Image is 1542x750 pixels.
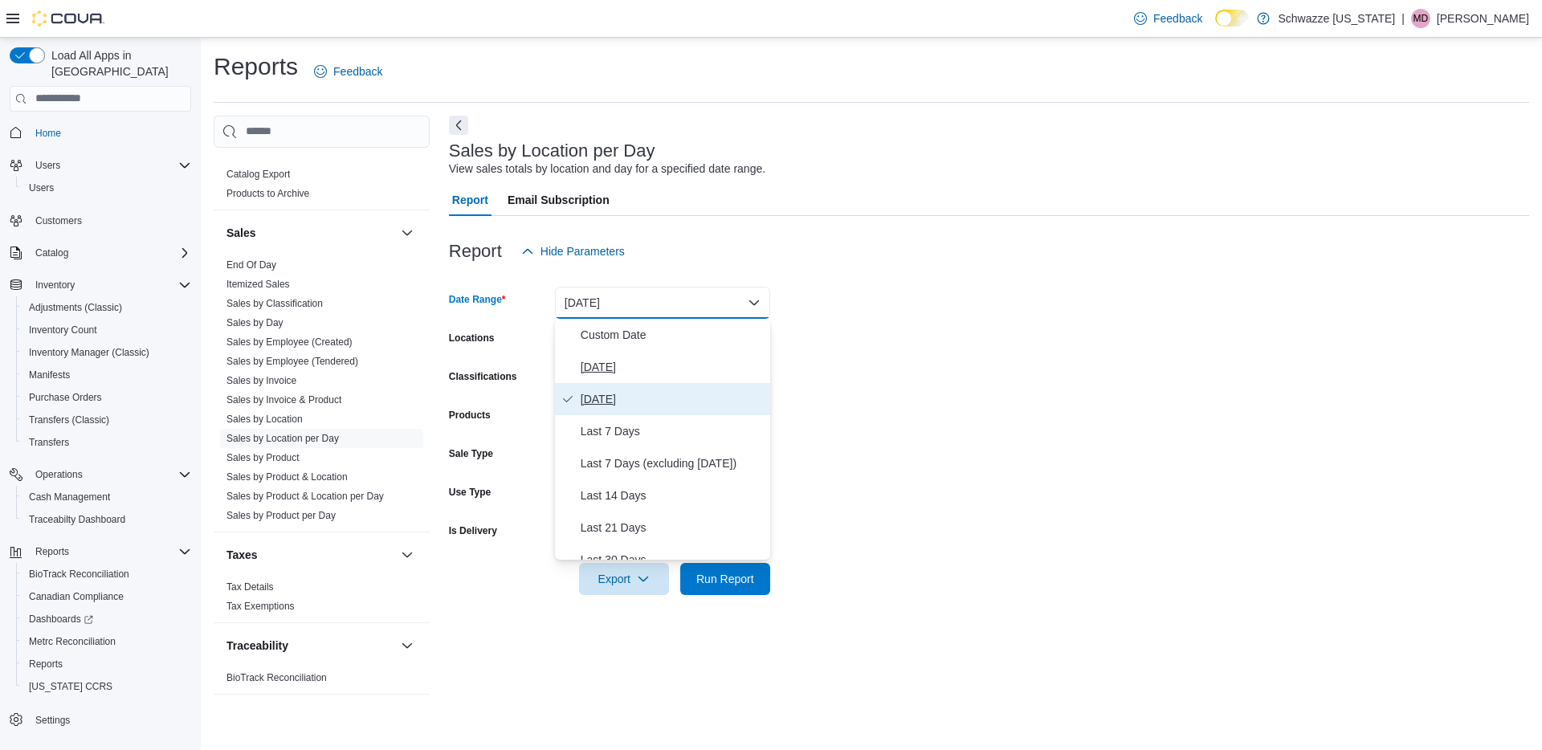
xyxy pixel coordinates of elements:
span: Metrc Reconciliation [29,635,116,648]
span: Purchase Orders [29,391,102,404]
a: Sales by Product [226,452,300,463]
label: Sale Type [449,447,493,460]
a: Sales by Location [226,414,303,425]
button: Catalog [3,242,198,264]
span: Last 14 Days [581,486,764,505]
h3: Sales [226,225,256,241]
a: Sales by Invoice & Product [226,394,341,406]
span: [US_STATE] CCRS [29,680,112,693]
button: Transfers (Classic) [16,409,198,431]
h3: Report [449,242,502,261]
p: | [1401,9,1405,28]
span: Settings [35,714,70,727]
button: Inventory Manager (Classic) [16,341,198,364]
span: Inventory [35,279,75,291]
button: Home [3,121,198,145]
button: Sales [226,225,394,241]
span: Report [452,184,488,216]
span: Dashboards [29,613,93,626]
span: Last 7 Days (excluding [DATE]) [581,454,764,473]
button: Adjustments (Classic) [16,296,198,319]
span: Sales by Location per Day [226,432,339,445]
span: Inventory [29,275,191,295]
span: Users [29,156,191,175]
span: Sales by Invoice & Product [226,393,341,406]
span: Reports [29,542,191,561]
button: Inventory Count [16,319,198,341]
a: Sales by Day [226,317,284,328]
button: Traceability [226,638,394,654]
span: Washington CCRS [22,677,191,696]
span: Users [22,178,191,198]
span: Last 21 Days [581,518,764,537]
span: Customers [35,214,82,227]
span: Hide Parameters [541,243,625,259]
button: Export [579,563,669,595]
span: Adjustments (Classic) [22,298,191,317]
span: Customers [29,210,191,230]
span: Sales by Employee (Created) [226,336,353,349]
a: Canadian Compliance [22,587,130,606]
span: Manifests [22,365,191,385]
span: Itemized Sales [226,278,290,291]
span: Metrc Reconciliation [22,632,191,651]
a: Sales by Product per Day [226,510,336,521]
span: Dashboards [22,609,191,629]
button: Users [3,154,198,177]
span: End Of Day [226,259,276,271]
span: Run Report [696,571,754,587]
span: Transfers (Classic) [29,414,109,426]
a: Manifests [22,365,76,385]
button: [DATE] [555,287,770,319]
a: Traceabilty Dashboard [22,510,132,529]
button: Transfers [16,431,198,454]
span: [DATE] [581,357,764,377]
button: Operations [3,463,198,486]
a: Reports [22,654,69,674]
a: Sales by Classification [226,298,323,309]
div: Sales [214,255,430,532]
span: Adjustments (Classic) [29,301,122,314]
button: Traceability [398,636,417,655]
a: Inventory Count [22,320,104,340]
button: Products [398,132,417,152]
span: Home [35,127,61,140]
a: Sales by Employee (Tendered) [226,356,358,367]
div: Taxes [214,577,430,622]
button: Next [449,116,468,135]
a: Cash Management [22,487,116,507]
span: Catalog [29,243,191,263]
a: Dashboards [22,609,100,629]
span: Reports [35,545,69,558]
button: Reports [29,542,75,561]
span: Feedback [1153,10,1202,26]
a: Feedback [308,55,389,88]
div: Products [214,165,430,210]
span: Traceabilty Dashboard [22,510,191,529]
button: Settings [3,707,198,731]
span: Sales by Product & Location [226,471,348,483]
button: Catalog [29,243,75,263]
button: Customers [3,209,198,232]
span: Transfers [22,433,191,452]
button: [US_STATE] CCRS [16,675,198,698]
h3: Sales by Location per Day [449,141,655,161]
span: Sales by Employee (Tendered) [226,355,358,368]
label: Classifications [449,370,517,383]
span: Custom Date [581,325,764,344]
p: [PERSON_NAME] [1437,9,1529,28]
span: BioTrack Reconciliation [226,671,327,684]
h3: Traceability [226,638,288,654]
a: Metrc Reconciliation [22,632,122,651]
span: [DATE] [581,389,764,409]
button: Reports [3,540,198,563]
a: Products to Archive [226,188,309,199]
a: Itemized Sales [226,279,290,290]
span: BioTrack Reconciliation [22,565,191,584]
button: Reports [16,653,198,675]
button: Users [16,177,198,199]
span: Inventory Manager (Classic) [22,343,191,362]
button: BioTrack Reconciliation [16,563,198,585]
span: MD [1413,9,1429,28]
span: Feedback [333,63,382,79]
